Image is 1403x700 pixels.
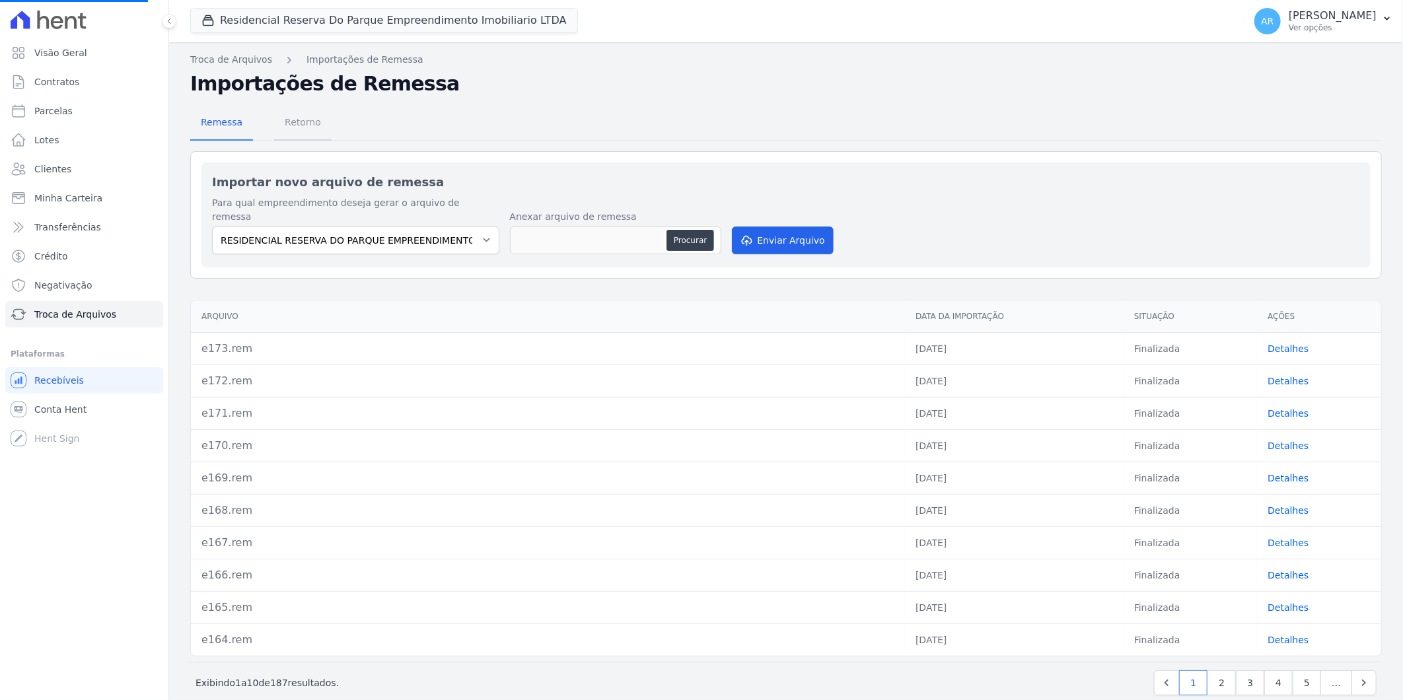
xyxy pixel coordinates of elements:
a: Conta Hent [5,396,163,423]
span: 10 [247,678,259,688]
p: Exibindo a de resultados. [196,676,339,689]
a: Detalhes [1268,570,1309,580]
div: e171.rem [201,405,894,421]
h2: Importações de Remessa [190,72,1382,96]
span: Crédito [34,250,68,263]
a: 4 [1264,670,1293,695]
a: Detalhes [1268,473,1309,483]
span: 187 [270,678,288,688]
a: Detalhes [1268,538,1309,548]
td: [DATE] [905,365,1124,397]
a: Detalhes [1268,440,1309,451]
div: Plataformas [11,346,158,362]
p: Ver opções [1289,22,1377,33]
a: 2 [1207,670,1236,695]
td: [DATE] [905,494,1124,526]
span: Recebíveis [34,374,84,387]
a: Contratos [5,69,163,95]
a: Remessa [190,106,253,141]
button: Residencial Reserva Do Parque Empreendimento Imobiliario LTDA [190,8,578,33]
a: Clientes [5,156,163,182]
span: Parcelas [34,104,73,118]
th: Ações [1257,300,1381,333]
span: Visão Geral [34,46,87,59]
button: AR [PERSON_NAME] Ver opções [1244,3,1403,40]
div: e167.rem [201,535,894,551]
a: Detalhes [1268,505,1309,516]
a: Importações de Remessa [306,53,423,67]
a: Negativação [5,272,163,298]
a: Transferências [5,214,163,240]
span: Negativação [34,279,92,292]
a: Detalhes [1268,635,1309,645]
td: Finalizada [1124,429,1257,462]
th: Data da Importação [905,300,1124,333]
a: Detalhes [1268,376,1309,386]
a: Recebíveis [5,367,163,394]
th: Arquivo [191,300,905,333]
td: [DATE] [905,332,1124,365]
td: Finalizada [1124,494,1257,526]
a: Retorno [274,106,332,141]
span: Clientes [34,162,71,176]
span: Conta Hent [34,403,87,416]
td: Finalizada [1124,526,1257,559]
button: Procurar [666,230,714,251]
span: Lotes [34,133,59,147]
td: Finalizada [1124,365,1257,397]
span: 1 [235,678,241,688]
td: Finalizada [1124,591,1257,623]
td: [DATE] [905,559,1124,591]
div: e170.rem [201,438,894,454]
a: Previous [1154,670,1179,695]
td: [DATE] [905,526,1124,559]
div: e169.rem [201,470,894,486]
div: e165.rem [201,600,894,615]
a: Troca de Arquivos [190,53,272,67]
td: Finalizada [1124,397,1257,429]
span: Minha Carteira [34,192,102,205]
div: e168.rem [201,503,894,518]
td: [DATE] [905,462,1124,494]
span: AR [1261,17,1274,26]
h2: Importar novo arquivo de remessa [212,173,1360,191]
td: Finalizada [1124,462,1257,494]
a: Parcelas [5,98,163,124]
th: Situação [1124,300,1257,333]
a: Troca de Arquivos [5,301,163,328]
span: Transferências [34,221,101,234]
div: e166.rem [201,567,894,583]
a: Minha Carteira [5,185,163,211]
span: Retorno [277,109,329,135]
nav: Breadcrumb [190,53,1382,67]
label: Anexar arquivo de remessa [510,210,721,224]
span: Contratos [34,75,79,88]
td: [DATE] [905,429,1124,462]
td: Finalizada [1124,559,1257,591]
a: Next [1351,670,1377,695]
label: Para qual empreendimento deseja gerar o arquivo de remessa [212,196,499,224]
a: Lotes [5,127,163,153]
td: [DATE] [905,623,1124,656]
a: 1 [1179,670,1207,695]
button: Enviar Arquivo [732,227,834,254]
nav: Tab selector [190,106,332,141]
a: Visão Geral [5,40,163,66]
td: Finalizada [1124,623,1257,656]
span: … [1320,670,1352,695]
a: Crédito [5,243,163,269]
p: [PERSON_NAME] [1289,9,1377,22]
div: e173.rem [201,341,894,357]
div: e172.rem [201,373,894,389]
a: Detalhes [1268,408,1309,419]
td: [DATE] [905,591,1124,623]
td: [DATE] [905,397,1124,429]
span: Troca de Arquivos [34,308,116,321]
a: Detalhes [1268,602,1309,613]
a: 5 [1293,670,1321,695]
a: Detalhes [1268,343,1309,354]
a: 3 [1236,670,1264,695]
div: e164.rem [201,632,894,648]
td: Finalizada [1124,332,1257,365]
span: Remessa [193,109,250,135]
